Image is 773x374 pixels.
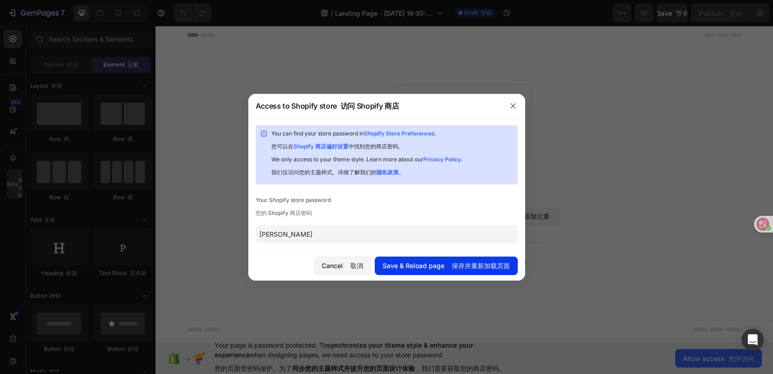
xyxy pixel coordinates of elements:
button: Add sections 添加部分 [212,181,305,200]
font: 添加元素 [368,186,394,194]
font: 我们仅访问您的主题样式。详细了解我们的 。 [271,169,404,176]
input: Enter password [256,225,518,244]
div: Access to Shopify store [256,100,399,111]
div: Your Shopify store password [256,196,518,221]
div: Start with Generating from URL or image [247,233,371,255]
font: 访问 Shopify 商店 [341,101,399,110]
a: 隐私政策 [377,169,399,176]
font: 添加部分 [268,186,294,194]
a: Shopify Store Preferences [364,130,435,137]
button: Cancel 取消 [314,257,371,275]
div: Start with Sections from sidebar [253,144,365,174]
font: 从 URL 或图像生成开始 [247,244,315,251]
font: 您的 Shopify 商店密码 [256,209,312,216]
font: 取消 [350,262,363,270]
button: Save & Reload page 保存并重新加载页面 [375,257,518,275]
button: Add elements 添加元素 [311,181,405,200]
div: You can find your store password in . We only access to your theme style. Learn more about our . [271,129,514,181]
a: Shopify 商店偏好设置 [294,143,348,150]
div: Open Intercom Messenger [742,329,764,351]
font: 您可以在 中找到您的商店密码。 [271,143,404,150]
font: 保存并重新加载页面 [452,262,510,270]
div: Save & Reload page [383,261,510,270]
a: Privacy Policy [423,156,461,163]
div: Cancel [322,261,363,270]
font: 从侧边栏的部分开始 [253,160,319,169]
